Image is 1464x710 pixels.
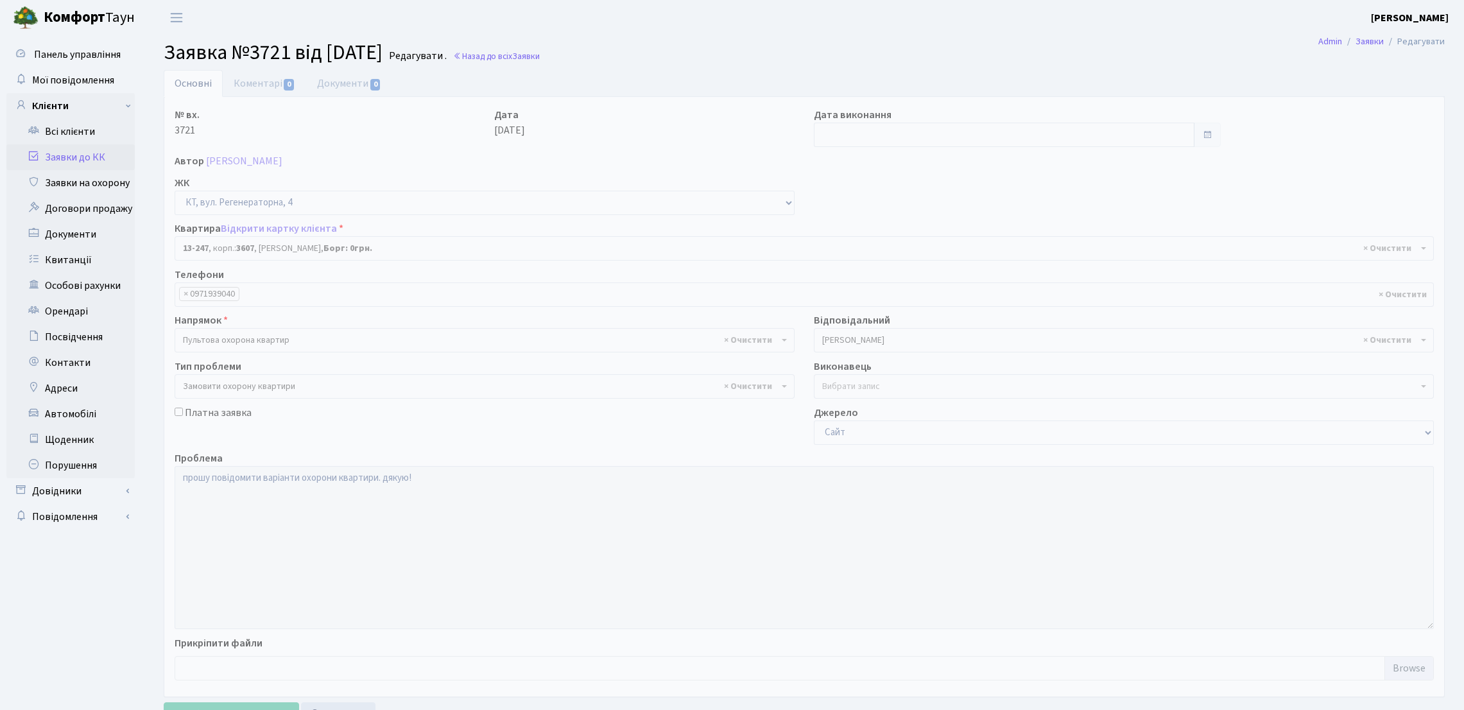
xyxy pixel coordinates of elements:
[6,401,135,427] a: Автомобілі
[453,50,540,62] a: Назад до всіхЗаявки
[1299,28,1464,55] nav: breadcrumb
[175,636,263,651] label: Прикріпити файли
[6,196,135,221] a: Договори продажу
[175,359,241,374] label: Тип проблеми
[1371,10,1449,26] a: [PERSON_NAME]
[164,38,383,67] span: Заявка №3721 від [DATE]
[44,7,135,29] span: Таун
[822,380,880,393] span: Вибрати запис
[814,313,890,328] label: Відповідальний
[306,70,392,97] a: Документи
[6,170,135,196] a: Заявки на охорону
[485,107,804,147] div: [DATE]
[370,79,381,91] span: 0
[175,221,343,236] label: Квартира
[175,267,224,282] label: Телефони
[1363,334,1411,347] span: Видалити всі елементи
[32,73,114,87] span: Мої повідомлення
[6,247,135,273] a: Квитанції
[183,380,779,393] span: Замовити охорону квартири
[494,107,519,123] label: Дата
[6,376,135,401] a: Адреси
[6,119,135,144] a: Всі клієнти
[6,67,135,93] a: Мої повідомлення
[164,70,223,97] a: Основні
[1356,35,1384,48] a: Заявки
[284,79,294,91] span: 0
[183,242,1418,255] span: <b>13-247</b>, корп.: <b>3607</b>, Коваленко Тетяна Вікторівна, <b>Борг: 0грн.</b>
[160,7,193,28] button: Переключити навігацію
[184,288,188,300] span: ×
[6,350,135,376] a: Контакти
[724,380,772,393] span: Видалити всі елементи
[512,50,540,62] span: Заявки
[175,313,228,328] label: Напрямок
[175,107,200,123] label: № вх.
[1318,35,1342,48] a: Admin
[1371,11,1449,25] b: [PERSON_NAME]
[236,242,254,255] b: 3607
[13,5,39,31] img: logo.png
[6,273,135,299] a: Особові рахунки
[185,405,252,420] label: Платна заявка
[183,242,209,255] b: 13-247
[323,242,372,255] b: Борг: 0грн.
[724,334,772,347] span: Видалити всі елементи
[6,221,135,247] a: Документи
[6,324,135,350] a: Посвідчення
[6,93,135,119] a: Клієнти
[44,7,105,28] b: Комфорт
[175,328,795,352] span: Пультова охорона квартир
[6,504,135,530] a: Повідомлення
[814,359,872,374] label: Виконавець
[179,287,239,301] li: 0971939040
[183,334,779,347] span: Пультова охорона квартир
[221,221,337,236] a: Відкрити картку клієнта
[206,154,282,168] a: [PERSON_NAME]
[814,107,891,123] label: Дата виконання
[223,70,306,97] a: Коментарі
[6,299,135,324] a: Орендарі
[6,144,135,170] a: Заявки до КК
[34,48,121,62] span: Панель управління
[175,451,223,466] label: Проблема
[175,236,1434,261] span: <b>13-247</b>, корп.: <b>3607</b>, Коваленко Тетяна Вікторівна, <b>Борг: 0грн.</b>
[6,478,135,504] a: Довідники
[175,175,189,191] label: ЖК
[165,107,485,147] div: 3721
[175,374,795,399] span: Замовити охорону квартири
[6,42,135,67] a: Панель управління
[814,405,858,420] label: Джерело
[386,50,447,62] small: Редагувати .
[1363,242,1411,255] span: Видалити всі елементи
[6,453,135,478] a: Порушення
[822,334,1418,347] span: Сніжко А. В.
[175,153,204,169] label: Автор
[6,427,135,453] a: Щоденник
[1384,35,1445,49] li: Редагувати
[175,466,1434,629] textarea: прошу повідомити варіанти охорони квартири. дякую!
[1379,288,1427,301] span: Видалити всі елементи
[814,328,1434,352] span: Сніжко А. В.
